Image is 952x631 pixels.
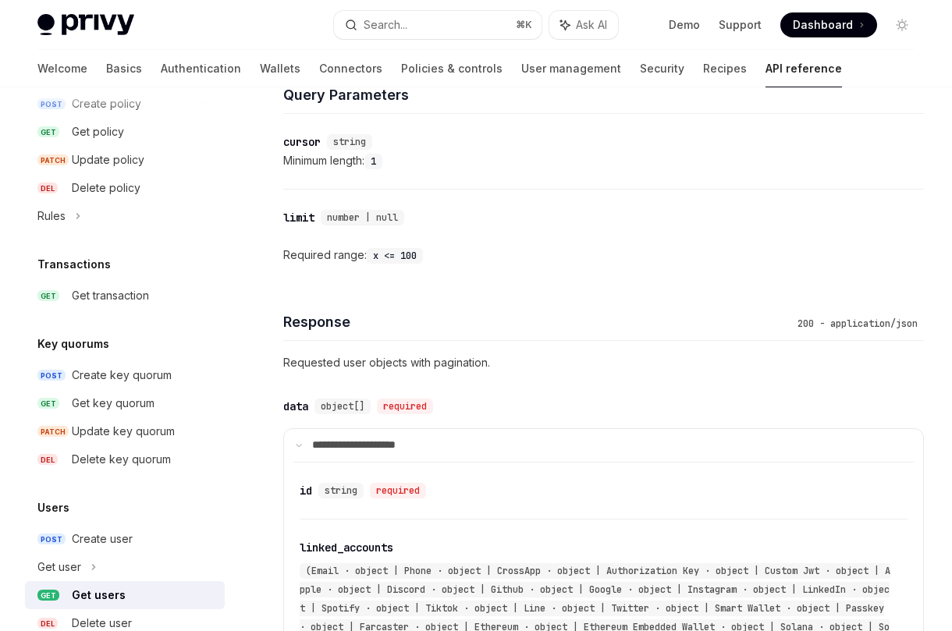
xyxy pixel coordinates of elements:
[37,14,134,36] img: light logo
[37,558,81,576] div: Get user
[37,498,69,517] h5: Users
[283,353,924,372] p: Requested user objects with pagination.
[161,50,241,87] a: Authentication
[72,586,126,604] div: Get users
[25,389,225,417] a: GETGet key quorum
[791,316,924,331] div: 200 - application/json
[325,484,357,497] span: string
[327,211,398,224] span: number | null
[334,11,542,39] button: Search...⌘K
[25,361,225,389] a: POSTCreate key quorum
[72,530,133,548] div: Create user
[25,146,225,174] a: PATCHUpdate policy
[367,248,423,264] code: x <= 100
[283,246,924,264] div: Required range:
[37,618,58,629] span: DEL
[37,590,59,601] span: GET
[890,12,915,37] button: Toggle dark mode
[401,50,503,87] a: Policies & controls
[283,84,924,105] h4: Query Parameters
[72,366,172,385] div: Create key quorum
[25,417,225,445] a: PATCHUpdate key quorum
[37,534,66,545] span: POST
[72,394,155,413] div: Get key quorum
[72,286,149,305] div: Get transaction
[766,50,842,87] a: API reference
[300,540,393,555] div: linked_accounts
[780,12,877,37] a: Dashboard
[72,151,144,169] div: Update policy
[37,370,66,381] span: POST
[25,445,225,473] a: DELDelete key quorum
[321,400,364,413] span: object[]
[37,426,69,438] span: PATCH
[283,134,321,150] div: cursor
[283,311,791,332] h4: Response
[37,290,59,302] span: GET
[364,16,407,34] div: Search...
[521,50,621,87] a: User management
[72,122,124,141] div: Get policy
[25,525,225,553] a: POSTCreate user
[72,179,140,197] div: Delete policy
[669,17,700,33] a: Demo
[793,17,853,33] span: Dashboard
[25,174,225,202] a: DELDelete policy
[364,154,382,169] code: 1
[283,399,308,414] div: data
[37,183,58,194] span: DEL
[37,335,109,353] h5: Key quorums
[37,255,111,274] h5: Transactions
[37,50,87,87] a: Welcome
[300,483,312,498] div: id
[37,126,59,138] span: GET
[37,207,66,225] div: Rules
[25,118,225,146] a: GETGet policy
[370,483,426,498] div: required
[333,136,366,148] span: string
[703,50,747,87] a: Recipes
[283,151,924,170] div: Minimum length:
[260,50,300,87] a: Wallets
[72,450,171,469] div: Delete key quorum
[283,210,314,225] div: limit
[37,454,58,466] span: DEL
[640,50,684,87] a: Security
[377,399,433,414] div: required
[25,581,225,609] a: GETGet users
[106,50,142,87] a: Basics
[516,19,532,31] span: ⌘ K
[576,17,607,33] span: Ask AI
[25,282,225,310] a: GETGet transaction
[719,17,762,33] a: Support
[72,422,175,441] div: Update key quorum
[319,50,382,87] a: Connectors
[549,11,618,39] button: Ask AI
[37,398,59,409] span: GET
[37,154,69,166] span: PATCH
